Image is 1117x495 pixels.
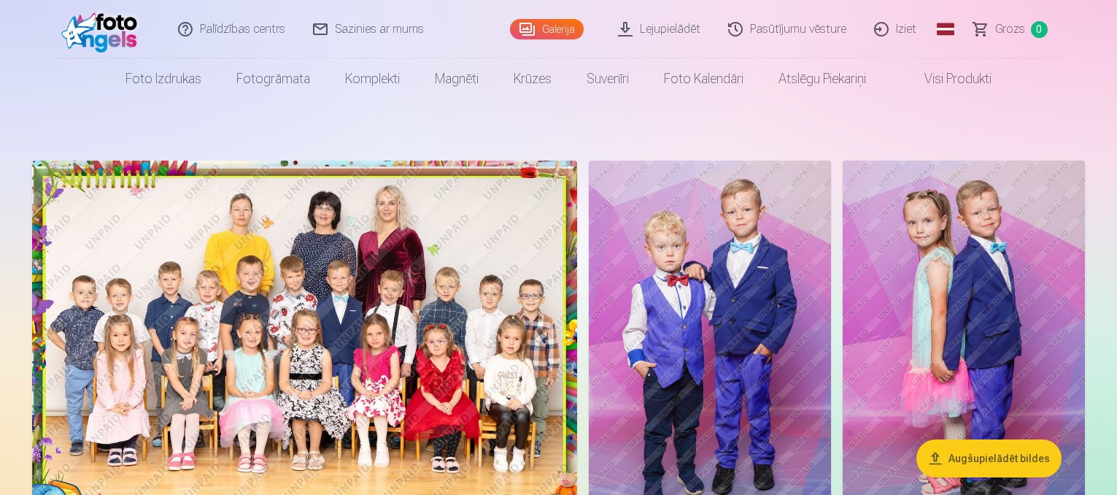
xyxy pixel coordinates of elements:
a: Fotogrāmata [219,58,328,99]
a: Magnēti [417,58,496,99]
a: Foto izdrukas [108,58,219,99]
a: Galerija [510,19,584,39]
span: 0 [1031,21,1048,38]
a: Visi produkti [884,58,1009,99]
a: Foto kalendāri [646,58,761,99]
span: Grozs [995,20,1025,38]
button: Augšupielādēt bildes [916,440,1062,477]
a: Krūzes [496,58,569,99]
img: /fa1 [61,6,145,53]
a: Suvenīri [569,58,646,99]
a: Komplekti [328,58,417,99]
a: Atslēgu piekariņi [761,58,884,99]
